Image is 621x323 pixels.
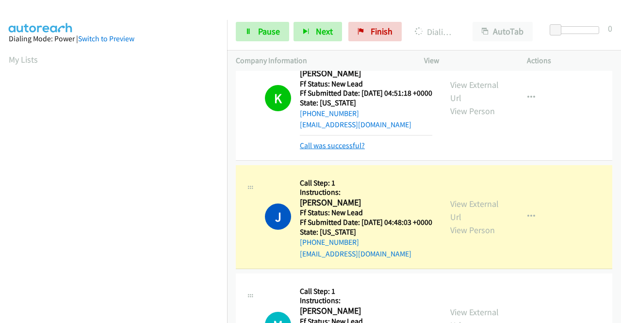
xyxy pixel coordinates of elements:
[294,22,342,41] button: Next
[300,249,411,258] a: [EMAIL_ADDRESS][DOMAIN_NAME]
[300,227,432,237] h5: State: [US_STATE]
[300,306,429,317] h2: [PERSON_NAME]
[450,79,499,103] a: View External Url
[348,22,402,41] a: Finish
[555,26,599,34] div: Delay between calls (in seconds)
[300,109,359,118] a: [PHONE_NUMBER]
[236,22,289,41] a: Pause
[300,208,432,218] h5: Ff Status: New Lead
[316,26,333,37] span: Next
[300,178,432,188] h5: Call Step: 1
[300,197,429,208] h2: [PERSON_NAME]
[450,198,499,222] a: View External Url
[300,187,432,197] h5: Instructions:
[9,33,218,45] div: Dialing Mode: Power |
[258,26,280,37] span: Pause
[236,55,407,67] p: Company Information
[265,204,291,230] h1: J
[450,105,495,117] a: View Person
[424,55,509,67] p: View
[300,79,432,89] h5: Ff Status: New Lead
[78,34,134,43] a: Switch to Preview
[371,26,392,37] span: Finish
[608,22,612,35] div: 0
[9,54,38,65] a: My Lists
[527,55,612,67] p: Actions
[300,296,432,306] h5: Instructions:
[300,120,411,129] a: [EMAIL_ADDRESS][DOMAIN_NAME]
[300,287,432,296] h5: Call Step: 1
[300,98,432,108] h5: State: [US_STATE]
[473,22,533,41] button: AutoTab
[300,238,359,247] a: [PHONE_NUMBER]
[450,224,495,236] a: View Person
[300,218,432,227] h5: Ff Submitted Date: [DATE] 04:48:03 +0000
[300,88,432,98] h5: Ff Submitted Date: [DATE] 04:51:18 +0000
[265,85,291,111] h1: K
[300,68,429,79] h2: [PERSON_NAME]
[415,25,455,38] p: Dialing [PERSON_NAME]
[300,141,365,150] a: Call was successful?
